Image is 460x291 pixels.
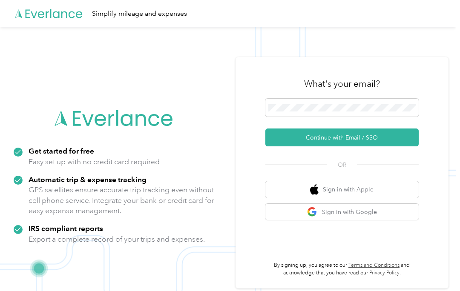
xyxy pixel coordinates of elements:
[29,157,160,167] p: Easy set up with no credit card required
[265,204,419,220] button: google logoSign in with Google
[265,128,419,146] button: Continue with Email / SSO
[92,9,187,19] div: Simplify mileage and expenses
[304,78,380,90] h3: What's your email?
[327,160,357,169] span: OR
[29,234,205,245] p: Export a complete record of your trips and expenses.
[29,175,147,184] strong: Automatic trip & expense tracking
[29,224,103,233] strong: IRS compliant reports
[348,262,400,268] a: Terms and Conditions
[310,184,319,195] img: apple logo
[265,181,419,198] button: apple logoSign in with Apple
[265,262,419,277] p: By signing up, you agree to our and acknowledge that you have read our .
[29,146,94,155] strong: Get started for free
[369,270,400,276] a: Privacy Policy
[29,185,215,216] p: GPS satellites ensure accurate trip tracking even without cell phone service. Integrate your bank...
[307,207,318,217] img: google logo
